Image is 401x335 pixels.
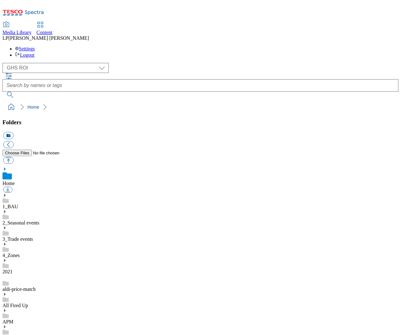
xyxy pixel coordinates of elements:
[3,253,20,258] a: 4_Zones
[3,303,28,308] a: All Fired Up
[28,105,39,110] a: Home
[3,35,8,41] span: LP
[3,236,33,242] a: 3_Trade events
[3,286,36,292] a: aldi-price-match
[3,101,398,113] nav: breadcrumb
[3,119,398,126] h3: Folders
[3,22,32,35] a: Media Library
[3,181,15,186] a: Home
[3,204,18,209] a: 1_BAU
[3,30,32,35] span: Media Library
[8,35,89,41] span: [PERSON_NAME] [PERSON_NAME]
[37,22,53,35] a: Content
[3,220,39,225] a: 2_Seasonal events
[6,102,16,112] a: home
[3,79,398,92] input: Search by names or tags
[3,269,13,274] a: 2021
[3,319,13,324] a: APM
[15,46,35,51] a: Settings
[37,30,53,35] span: Content
[15,52,34,58] a: Logout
